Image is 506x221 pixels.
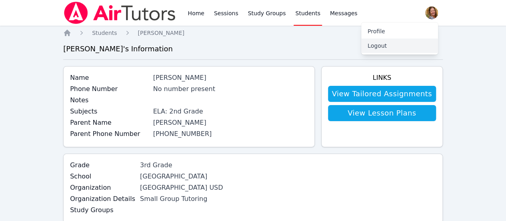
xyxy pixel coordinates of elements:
label: Organization [70,183,135,193]
h3: [PERSON_NAME] 's Information [63,43,443,55]
a: View Lesson Plans [328,105,436,121]
label: School [70,172,135,181]
a: [PERSON_NAME] [138,29,184,37]
span: [PERSON_NAME] [138,30,184,36]
label: Study Groups [70,205,135,215]
h4: Links [328,73,436,83]
label: Subjects [70,107,148,116]
label: Phone Number [70,84,148,94]
a: Students [92,29,117,37]
label: Notes [70,95,148,105]
label: Name [70,73,148,83]
div: Small Group Tutoring [140,194,269,204]
div: 3rd Grade [140,160,269,170]
div: [PERSON_NAME] [153,118,308,128]
div: ELA: 2nd Grade [153,107,308,116]
label: Organization Details [70,194,135,204]
a: View Tailored Assignments [328,86,436,102]
div: No number present [153,84,308,94]
label: Grade [70,160,135,170]
div: [GEOGRAPHIC_DATA] [140,172,269,181]
div: [PERSON_NAME] [153,73,308,83]
nav: Breadcrumb [63,29,443,37]
img: Air Tutors [63,2,176,24]
div: [GEOGRAPHIC_DATA] USD [140,183,269,193]
button: Logout [361,39,438,53]
label: Parent Name [70,118,148,128]
span: Messages [330,9,358,17]
span: Students [92,30,117,36]
a: [PHONE_NUMBER] [153,130,212,138]
label: Parent Phone Number [70,129,148,139]
a: Profile [361,24,438,39]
